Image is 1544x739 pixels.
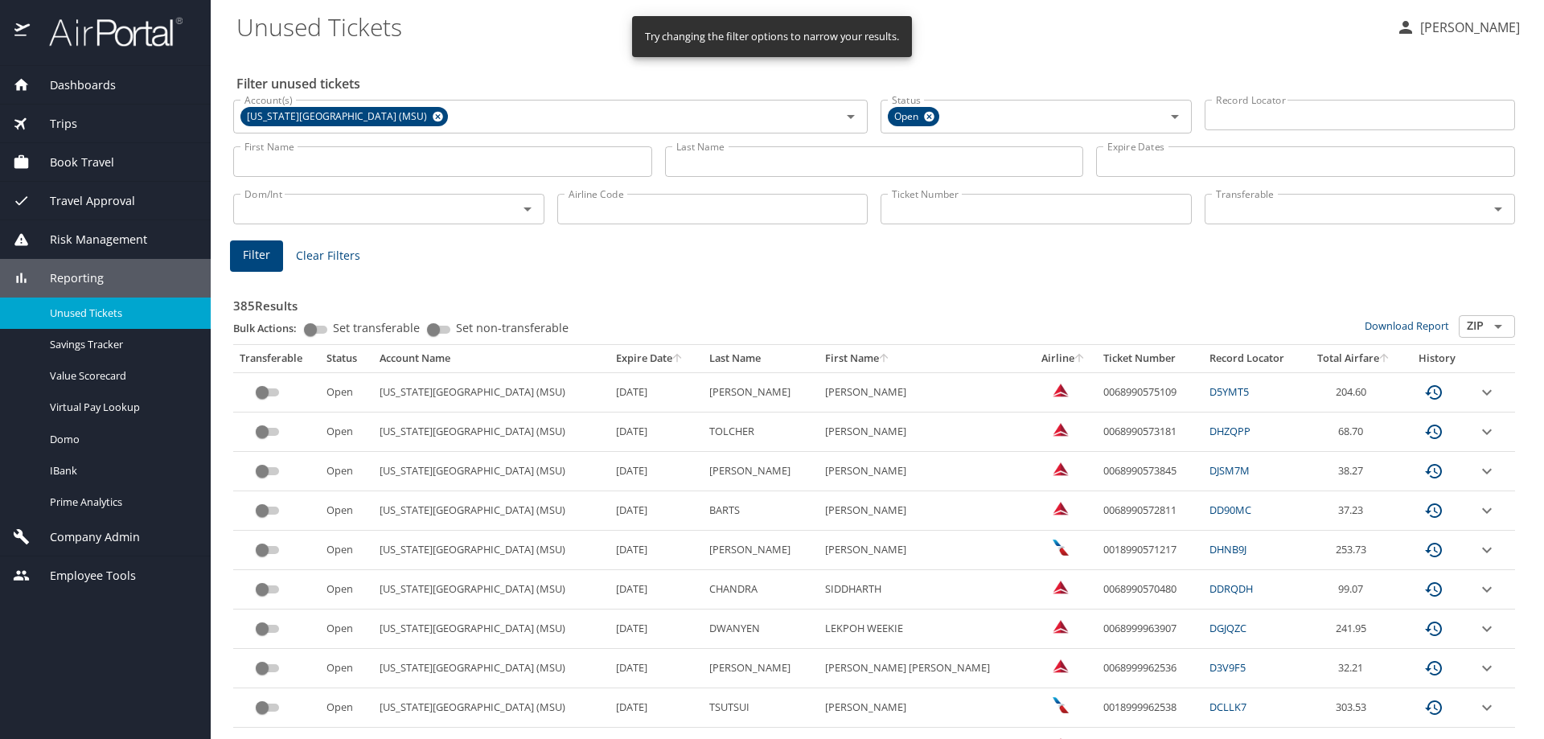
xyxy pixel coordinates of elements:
td: Open [320,452,373,491]
td: 241.95 [1304,610,1403,649]
button: Clear Filters [289,241,367,271]
td: [PERSON_NAME] [819,413,1031,452]
td: 303.53 [1304,688,1403,728]
a: D5YMT5 [1209,384,1249,399]
span: Set non-transferable [456,322,569,334]
td: 0068990572811 [1097,491,1204,531]
img: American Airlines [1053,697,1069,713]
img: airportal-logo.png [31,16,183,47]
button: Filter [230,240,283,272]
img: Delta Airlines [1053,421,1069,437]
td: [US_STATE][GEOGRAPHIC_DATA] (MSU) [373,688,610,728]
td: Open [320,649,373,688]
td: [PERSON_NAME] [819,491,1031,531]
td: Open [320,570,373,610]
th: Account Name [373,345,610,372]
button: expand row [1477,619,1497,638]
button: expand row [1477,422,1497,441]
p: Bulk Actions: [233,321,310,335]
h3: 385 Results [233,287,1515,315]
a: DDRQDH [1209,581,1253,596]
td: DWANYEN [703,610,819,649]
button: sort [672,354,684,364]
td: [DATE] [610,610,702,649]
td: 0068990573181 [1097,413,1204,452]
td: [US_STATE][GEOGRAPHIC_DATA] (MSU) [373,452,610,491]
td: 0068990570480 [1097,570,1204,610]
td: [DATE] [610,688,702,728]
img: American Airlines [1053,540,1069,556]
td: [US_STATE][GEOGRAPHIC_DATA] (MSU) [373,531,610,570]
td: [US_STATE][GEOGRAPHIC_DATA] (MSU) [373,491,610,531]
button: expand row [1477,580,1497,599]
button: sort [1379,354,1390,364]
span: Clear Filters [296,246,360,266]
td: Open [320,372,373,412]
span: Open [888,109,928,125]
td: Open [320,688,373,728]
td: Open [320,491,373,531]
a: DHNB9J [1209,542,1246,556]
button: [PERSON_NAME] [1390,13,1526,42]
span: Trips [30,115,77,133]
span: Reporting [30,269,104,287]
span: Filter [243,245,270,265]
img: icon-airportal.png [14,16,31,47]
div: Open [888,107,939,126]
span: Employee Tools [30,567,136,585]
td: BARTS [703,491,819,531]
button: expand row [1477,501,1497,520]
span: Unused Tickets [50,306,191,321]
td: [DATE] [610,452,702,491]
td: [US_STATE][GEOGRAPHIC_DATA] (MSU) [373,570,610,610]
a: Download Report [1365,318,1449,333]
span: Set transferable [333,322,420,334]
td: [PERSON_NAME] [703,452,819,491]
h1: Unused Tickets [236,2,1383,51]
td: Open [320,610,373,649]
td: [DATE] [610,649,702,688]
td: [US_STATE][GEOGRAPHIC_DATA] (MSU) [373,610,610,649]
a: DD90MC [1209,503,1251,517]
td: [PERSON_NAME] [819,531,1031,570]
td: SIDDHARTH [819,570,1031,610]
span: IBank [50,463,191,478]
span: Dashboards [30,76,116,94]
td: 0018990571217 [1097,531,1204,570]
th: Status [320,345,373,372]
th: History [1404,345,1471,372]
td: Open [320,531,373,570]
td: 0068990573845 [1097,452,1204,491]
a: DGJQZC [1209,621,1246,635]
div: [US_STATE][GEOGRAPHIC_DATA] (MSU) [240,107,448,126]
a: D3V9F5 [1209,660,1246,675]
td: TSUTSUI [703,688,819,728]
button: Open [1487,315,1509,338]
td: 99.07 [1304,570,1403,610]
th: Airline [1031,345,1097,372]
button: expand row [1477,462,1497,481]
button: Open [516,198,539,220]
td: [US_STATE][GEOGRAPHIC_DATA] (MSU) [373,649,610,688]
td: 0018999962538 [1097,688,1204,728]
div: Try changing the filter options to narrow your results. [645,21,899,52]
td: [US_STATE][GEOGRAPHIC_DATA] (MSU) [373,372,610,412]
img: Delta Airlines [1053,579,1069,595]
td: 0068999963907 [1097,610,1204,649]
img: Delta Airlines [1053,658,1069,674]
td: 253.73 [1304,531,1403,570]
div: Transferable [240,351,314,366]
span: Risk Management [30,231,147,248]
img: Delta Airlines [1053,461,1069,477]
span: Company Admin [30,528,140,546]
td: [US_STATE][GEOGRAPHIC_DATA] (MSU) [373,413,610,452]
span: [US_STATE][GEOGRAPHIC_DATA] (MSU) [240,109,437,125]
td: [DATE] [610,491,702,531]
img: Delta Airlines [1053,382,1069,398]
td: 68.70 [1304,413,1403,452]
td: [DATE] [610,372,702,412]
button: expand row [1477,659,1497,678]
span: Domo [50,432,191,447]
td: [DATE] [610,531,702,570]
td: [PERSON_NAME] [703,531,819,570]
